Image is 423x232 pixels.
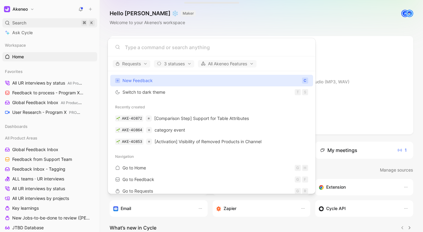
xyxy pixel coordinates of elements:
div: G [295,165,301,171]
span: Go to Home [122,165,146,170]
button: 3 statuses [154,60,194,67]
span: Go to Feedback [122,177,154,182]
span: category event [155,127,185,132]
img: 🌱 [116,128,120,132]
a: Go to HomeGH [110,162,313,174]
button: Requests [113,60,150,67]
div: R [302,188,308,194]
div: G [295,176,301,183]
img: 🌱 [116,117,120,120]
span: [Comparison Step] Support for Table Attributes [154,116,249,121]
span: 3 statuses [157,60,191,67]
div: H [302,165,308,171]
a: 🌱AKE-40872[Comparison Step] Support for Table Attributes [110,113,313,124]
div: G [295,188,301,194]
img: 🌱 [116,140,120,143]
a: Go to RequestsGR [110,185,313,197]
input: Type a command or search anything [125,44,308,51]
span: Go to Requests [122,188,153,194]
span: All Akeneo Features [201,60,254,67]
div: Recently created [108,102,315,113]
a: Go to FeedbackGF [110,174,313,185]
div: AKE-40872 [122,115,142,121]
a: 🌱AKE-40864category event [110,124,313,136]
div: S [302,89,308,95]
div: AKE-40853 [122,139,142,145]
div: AKE-40864 [122,127,142,133]
a: 🌱AKE-40853[Activation] Visibility of Removed Products in Channel [110,136,313,147]
span: Switch to dark theme [122,89,165,95]
button: New FeedbackC [110,75,313,86]
button: Switch to dark themeTS [110,86,313,98]
div: C [302,78,308,84]
button: All Akeneo Features [198,60,257,67]
div: F [302,176,308,183]
span: New Feedback [122,78,153,83]
span: Requests [115,60,148,67]
div: T [295,89,301,95]
span: [Activation] Visibility of Removed Products in Channel [155,139,261,144]
div: Navigation [108,151,315,162]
